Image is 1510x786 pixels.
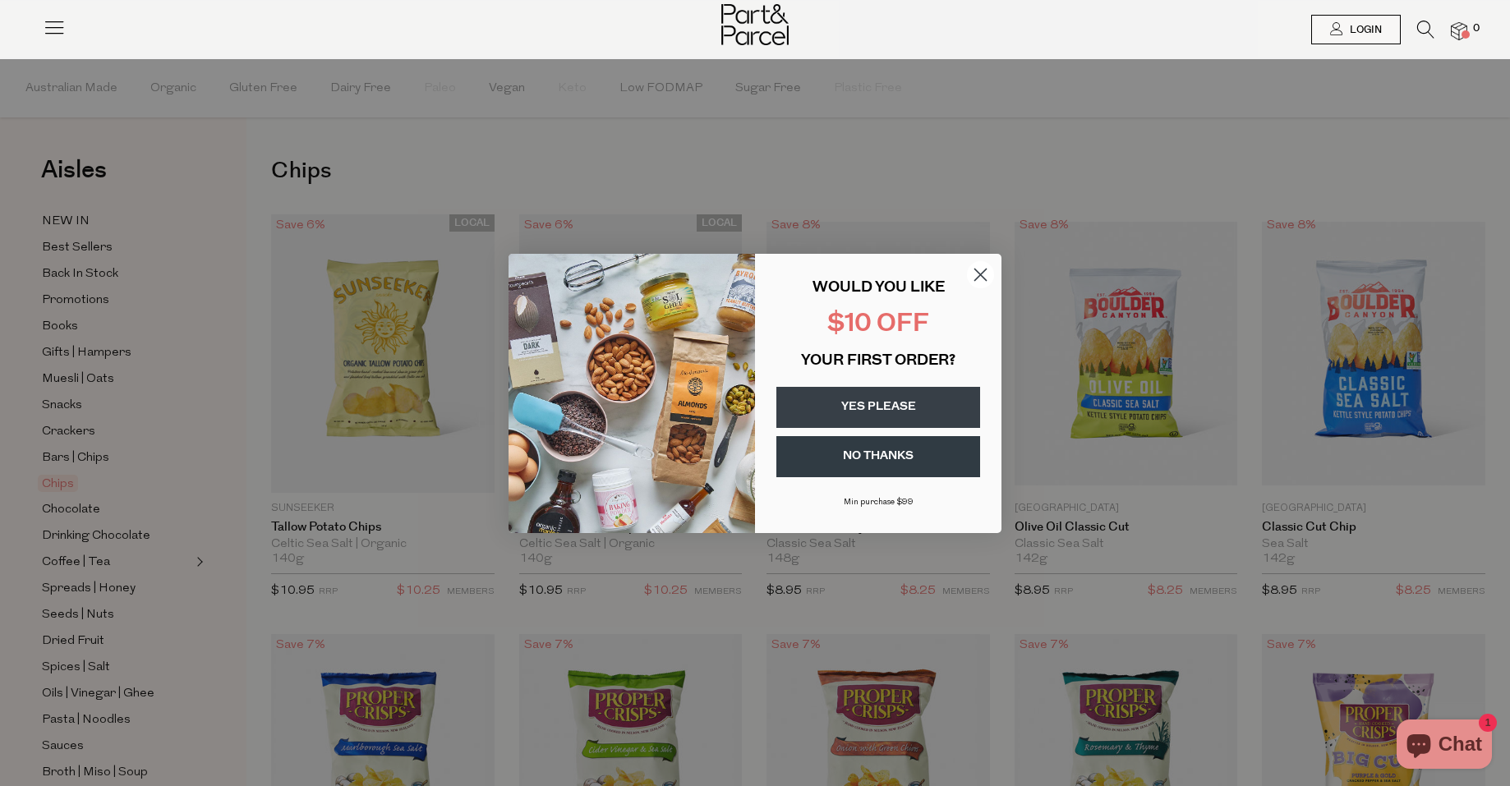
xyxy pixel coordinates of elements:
span: Min purchase $99 [844,498,914,507]
span: YOUR FIRST ORDER? [801,354,955,369]
inbox-online-store-chat: Shopify online store chat [1392,719,1497,773]
button: Close dialog [966,260,995,289]
a: 0 [1451,22,1467,39]
span: $10 OFF [827,312,929,338]
span: 0 [1469,21,1484,36]
img: Part&Parcel [721,4,789,45]
button: NO THANKS [776,436,980,477]
img: 43fba0fb-7538-40bc-babb-ffb1a4d097bc.jpeg [509,254,755,533]
span: WOULD YOU LIKE [813,281,945,296]
span: Login [1346,23,1382,37]
button: YES PLEASE [776,387,980,428]
a: Login [1311,15,1401,44]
